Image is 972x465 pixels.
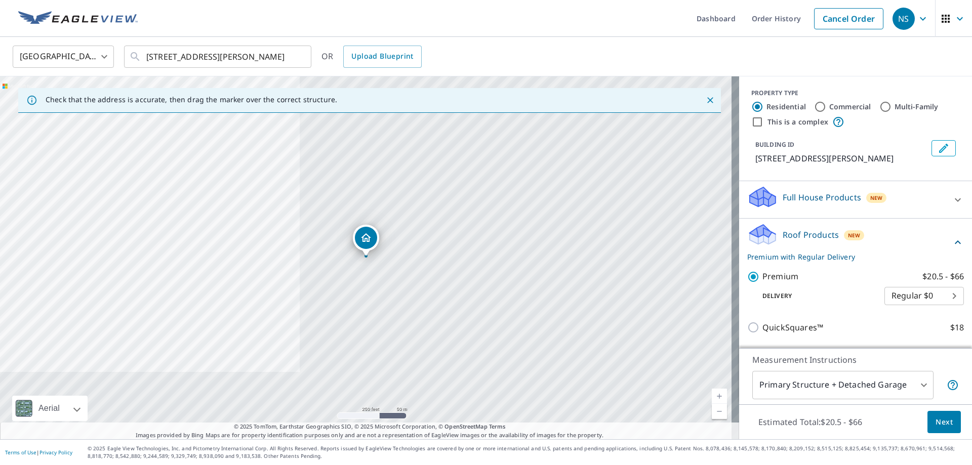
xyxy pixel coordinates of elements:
[767,117,828,127] label: This is a complex
[146,43,291,71] input: Search by address or latitude-longitude
[755,140,794,149] p: BUILDING ID
[814,8,883,29] a: Cancel Order
[829,102,871,112] label: Commercial
[762,270,798,283] p: Premium
[783,191,861,203] p: Full House Products
[750,411,870,433] p: Estimated Total: $20.5 - $66
[751,89,960,98] div: PROPERTY TYPE
[927,411,961,434] button: Next
[747,185,964,214] div: Full House ProductsNew
[444,422,487,430] a: OpenStreetMap
[18,11,138,26] img: EV Logo
[489,422,506,430] a: Terms
[936,416,953,429] span: Next
[712,404,727,419] a: Current Level 17, Zoom Out
[13,43,114,71] div: [GEOGRAPHIC_DATA]
[752,371,934,399] div: Primary Structure + Detached Garage
[747,223,964,262] div: Roof ProductsNewPremium with Regular Delivery
[712,389,727,404] a: Current Level 17, Zoom In
[321,46,422,68] div: OR
[343,46,421,68] a: Upload Blueprint
[234,422,506,431] span: © 2025 TomTom, Earthstar Geographics SIO, © 2025 Microsoft Corporation, ©
[752,354,959,366] p: Measurement Instructions
[762,321,823,334] p: QuickSquares™
[747,291,884,301] p: Delivery
[922,270,964,283] p: $20.5 - $66
[931,140,956,156] button: Edit building 1
[351,50,413,63] span: Upload Blueprint
[5,449,36,456] a: Terms of Use
[5,449,72,455] p: |
[947,379,959,391] span: Your report will include the primary structure and a detached garage if one exists.
[39,449,72,456] a: Privacy Policy
[755,152,927,164] p: [STREET_ADDRESS][PERSON_NAME]
[88,445,967,460] p: © 2025 Eagle View Technologies, Inc. and Pictometry International Corp. All Rights Reserved. Repo...
[353,225,379,256] div: Dropped pin, building 1, Residential property, 25557 Arthur Pl Chantilly, VA 20152
[895,102,939,112] label: Multi-Family
[893,8,915,30] div: NS
[870,194,883,202] span: New
[950,321,964,334] p: $18
[35,396,63,421] div: Aerial
[783,229,839,241] p: Roof Products
[766,102,806,112] label: Residential
[884,282,964,310] div: Regular $0
[747,251,952,262] p: Premium with Regular Delivery
[848,231,861,239] span: New
[12,396,88,421] div: Aerial
[46,95,337,104] p: Check that the address is accurate, then drag the marker over the correct structure.
[704,94,717,107] button: Close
